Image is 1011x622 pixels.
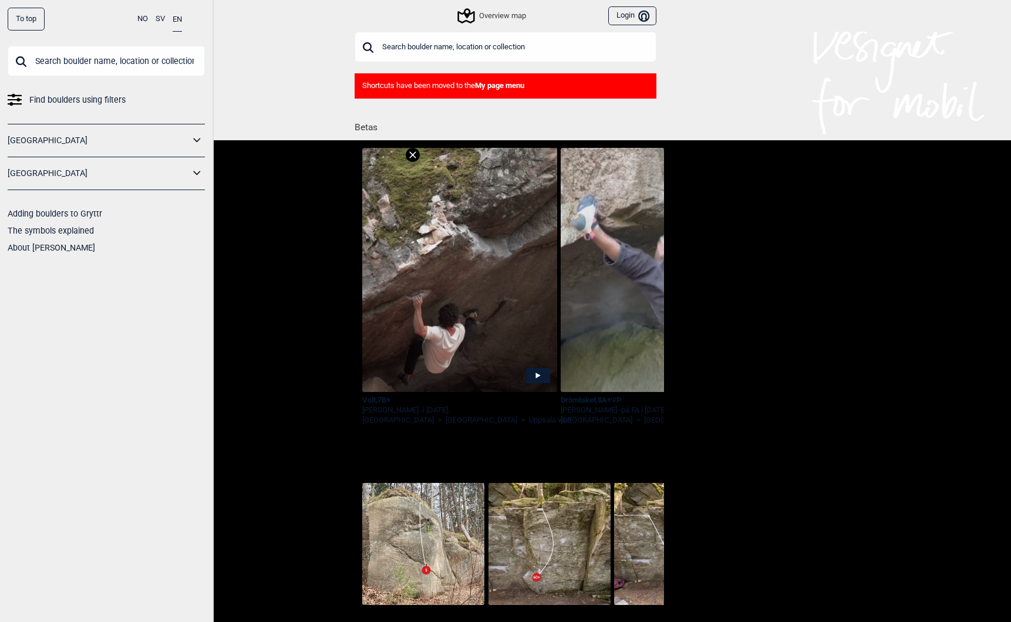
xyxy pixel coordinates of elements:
div: To top [8,8,45,31]
a: [GEOGRAPHIC_DATA] [8,165,190,182]
img: Klanen [488,483,611,605]
b: My page menu [475,81,524,90]
div: Drömtaket , 8A+ P [561,395,756,405]
a: The symbols explained [8,226,94,235]
span: på FA i [DATE]. [621,405,668,414]
span: Find boulders using filters [29,92,126,109]
input: Search boulder name, location or collection [355,32,656,62]
div: [PERSON_NAME] - [561,405,756,415]
a: [GEOGRAPHIC_DATA] [8,132,190,149]
div: Volt , 7B+ [362,395,557,405]
span: > [438,415,442,425]
span: i [DATE]. [423,405,450,414]
img: Hooligans hoyre 210514 [614,483,736,605]
h1: Betas [355,114,664,134]
a: Uppsala väst [529,415,572,425]
div: Shortcuts have been moved to the [355,73,656,99]
a: Adding boulders to Gryttr [8,209,102,218]
a: [GEOGRAPHIC_DATA] [446,415,517,425]
a: [GEOGRAPHIC_DATA] [362,415,434,425]
img: Sebastian pa Volt [362,148,557,454]
a: [GEOGRAPHIC_DATA] [644,415,716,425]
img: Firstborn unicorn 240320 [362,483,484,605]
span: Ψ [611,395,616,404]
div: Overview map [459,9,526,23]
span: > [521,415,525,425]
button: SV [156,8,165,31]
a: [GEOGRAPHIC_DATA] [561,415,632,425]
div: [PERSON_NAME] - [362,405,557,415]
button: NO [137,8,148,31]
button: Login [608,6,656,26]
input: Search boulder name, location or collection [8,46,205,76]
img: Fabian pa Dromtaket [561,148,756,421]
a: About [PERSON_NAME] [8,243,95,252]
a: Find boulders using filters [8,92,205,109]
button: EN [173,8,182,32]
span: > [636,415,641,425]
